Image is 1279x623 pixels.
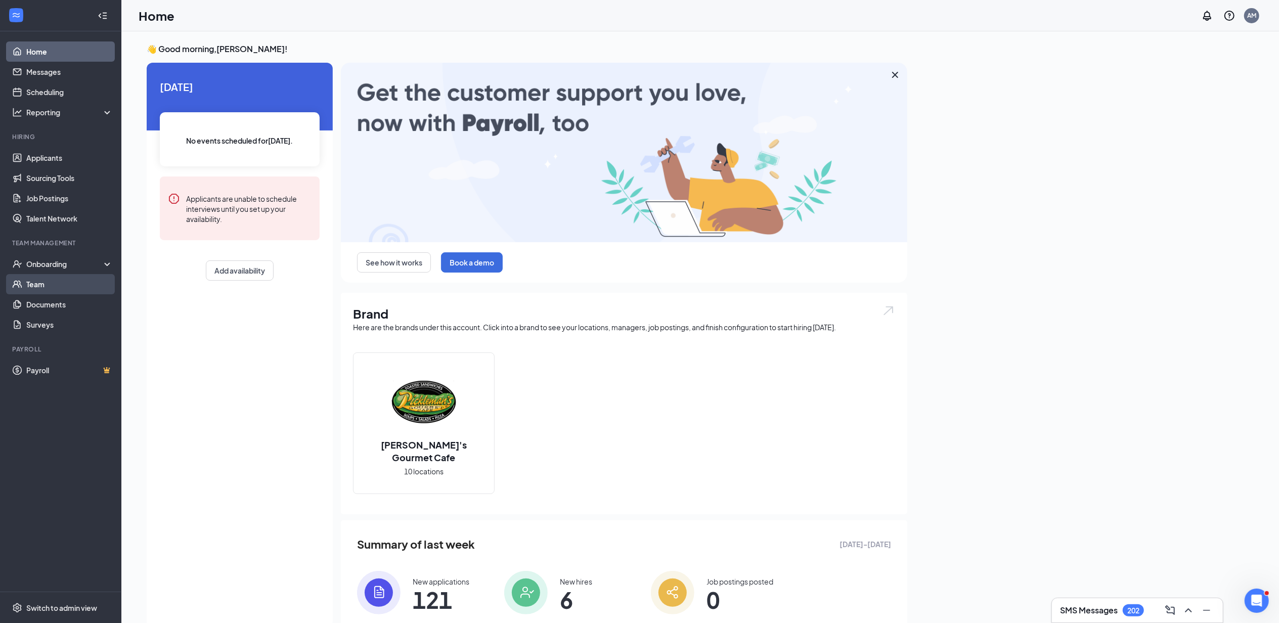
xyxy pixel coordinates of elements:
[1247,11,1256,20] div: AM
[357,571,401,614] img: icon
[1201,10,1213,22] svg: Notifications
[26,208,113,229] a: Talent Network
[26,274,113,294] a: Team
[1245,589,1269,613] iframe: Intercom live chat
[12,239,111,247] div: Team Management
[186,193,312,224] div: Applicants are unable to schedule interviews until you set up your availability.
[560,591,592,609] span: 6
[139,7,174,24] h1: Home
[353,322,895,332] div: Here are the brands under this account. Click into a brand to see your locations, managers, job p...
[26,148,113,168] a: Applicants
[1223,10,1236,22] svg: QuestionInfo
[840,539,891,550] span: [DATE] - [DATE]
[1162,602,1178,618] button: ComposeMessage
[341,63,907,242] img: payroll-large.gif
[1199,602,1215,618] button: Minimize
[357,536,475,553] span: Summary of last week
[354,438,494,464] h2: [PERSON_NAME]'s Gourmet Cafe
[1180,602,1197,618] button: ChevronUp
[26,168,113,188] a: Sourcing Tools
[206,260,274,281] button: Add availability
[12,345,111,353] div: Payroll
[353,305,895,322] h1: Brand
[707,576,773,587] div: Job postings posted
[391,370,456,434] img: Pickleman's Gourmet Cafe
[26,62,113,82] a: Messages
[187,135,293,146] span: No events scheduled for [DATE] .
[26,107,113,117] div: Reporting
[147,43,907,55] h3: 👋 Good morning, [PERSON_NAME] !
[26,360,113,380] a: PayrollCrown
[26,41,113,62] a: Home
[26,315,113,335] a: Surveys
[889,69,901,81] svg: Cross
[26,188,113,208] a: Job Postings
[413,591,469,609] span: 121
[26,294,113,315] a: Documents
[413,576,469,587] div: New applications
[12,132,111,141] div: Hiring
[1164,604,1176,616] svg: ComposeMessage
[404,466,444,477] span: 10 locations
[441,252,503,273] button: Book a demo
[651,571,694,614] img: icon
[707,591,773,609] span: 0
[26,259,104,269] div: Onboarding
[504,571,548,614] img: icon
[26,603,97,613] div: Switch to admin view
[882,305,895,317] img: open.6027fd2a22e1237b5b06.svg
[1182,604,1195,616] svg: ChevronUp
[1060,605,1118,616] h3: SMS Messages
[12,259,22,269] svg: UserCheck
[160,79,320,95] span: [DATE]
[12,107,22,117] svg: Analysis
[1201,604,1213,616] svg: Minimize
[357,252,431,273] button: See how it works
[1127,606,1139,615] div: 202
[12,603,22,613] svg: Settings
[11,10,21,20] svg: WorkstreamLogo
[26,82,113,102] a: Scheduling
[98,11,108,21] svg: Collapse
[560,576,592,587] div: New hires
[168,193,180,205] svg: Error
